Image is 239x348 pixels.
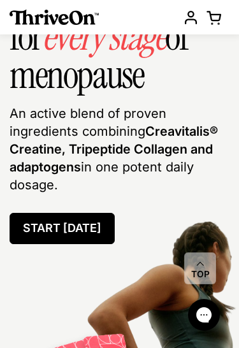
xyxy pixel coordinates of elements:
span: every stage [42,12,166,62]
strong: Creavitalis® Creatine, Tripeptide Collagen and adaptogens [10,124,218,175]
iframe: Gorgias live chat messenger [182,294,226,335]
span: Top [191,269,210,280]
p: An active blend of proven ingredients combining in one potent daily dosage. [10,105,229,194]
a: Start [DATE] [10,213,115,244]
